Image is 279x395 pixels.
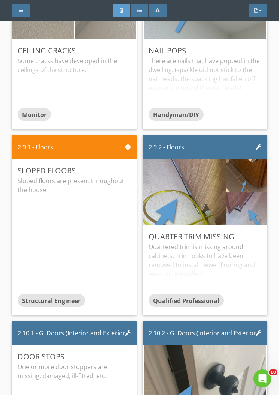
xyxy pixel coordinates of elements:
div: Nail Pops [148,45,261,56]
span: Monitor [22,111,46,119]
div: Door Stops [18,351,130,362]
div: Ceiling Cracks [18,45,130,56]
span: 10 [269,369,277,375]
span: Handyman/DIY [153,111,199,119]
img: photo.jpg [216,168,277,249]
div: Sloped Floors [18,165,130,176]
iframe: Intercom live chat [253,369,271,387]
div: 2.9.2 - Floors [148,143,184,152]
img: photo.jpg [123,110,245,273]
span: Structural Engineer [22,297,81,305]
div: Quarter Trim Missing [148,231,261,242]
div: 2.10.2 - G. Doors (Interior and Exterior) [148,329,256,338]
div: 2.9.1 - Floors [18,143,53,152]
span: Qualified Professional [153,297,219,305]
img: photo.jpg [216,135,277,216]
div: 2.10.1 - G. Doors (Interior and Exterior) [18,329,125,338]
